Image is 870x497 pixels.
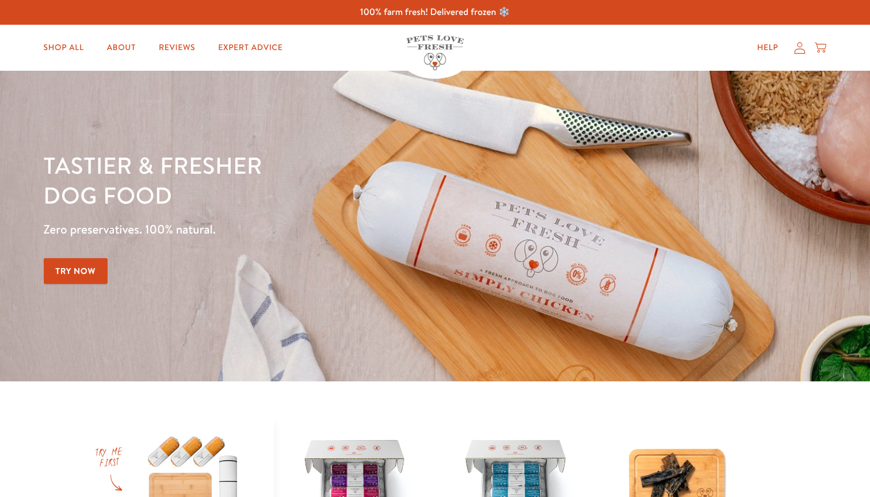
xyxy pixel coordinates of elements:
a: Expert Advice [209,36,292,59]
a: Try Now [44,258,108,284]
p: Zero preservatives. 100% natural. [44,219,566,240]
a: About [98,36,145,59]
a: Reviews [150,36,204,59]
a: Shop All [35,36,93,59]
a: Help [748,36,788,59]
h1: Tastier & fresher dog food [44,150,566,210]
img: Pets Love Fresh [406,35,464,70]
